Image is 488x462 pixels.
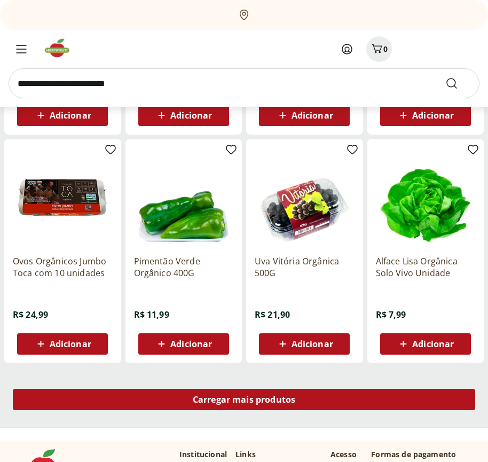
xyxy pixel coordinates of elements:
[170,111,212,120] span: Adicionar
[255,309,290,320] span: R$ 21,90
[371,449,467,460] p: Formas de pagamento
[445,77,471,90] button: Submit Search
[138,333,229,355] button: Adicionar
[383,44,388,54] span: 0
[380,105,471,126] button: Adicionar
[17,105,108,126] button: Adicionar
[366,36,392,62] button: Carrinho
[134,147,234,247] img: Pimentão Verde Orgânico 400G
[179,449,227,460] p: Institucional
[255,147,355,247] img: Uva Vitória Orgânica 500G
[376,255,476,279] a: Alface Lisa Orgânica Solo Vivo Unidade
[380,333,471,355] button: Adicionar
[9,36,34,62] button: Menu
[376,147,476,247] img: Alface Lisa Orgânica Solo Vivo Unidade
[13,147,113,247] img: Ovos Orgânicos Jumbo Toca com 10 unidades
[50,340,91,348] span: Adicionar
[376,309,406,320] span: R$ 7,99
[138,105,229,126] button: Adicionar
[193,395,296,404] span: Carregar mais produtos
[134,309,169,320] span: R$ 11,99
[292,340,333,348] span: Adicionar
[13,389,475,414] a: Carregar mais produtos
[134,255,234,279] a: Pimentão Verde Orgânico 400G
[50,111,91,120] span: Adicionar
[412,111,454,120] span: Adicionar
[170,340,212,348] span: Adicionar
[9,68,479,98] input: search
[412,340,454,348] span: Adicionar
[43,37,78,59] img: Hortifruti
[330,449,357,460] p: Acesso
[13,255,113,279] a: Ovos Orgânicos Jumbo Toca com 10 unidades
[259,105,350,126] button: Adicionar
[259,333,350,355] button: Adicionar
[292,111,333,120] span: Adicionar
[255,255,355,279] a: Uva Vitória Orgânica 500G
[13,309,48,320] span: R$ 24,99
[17,333,108,355] button: Adicionar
